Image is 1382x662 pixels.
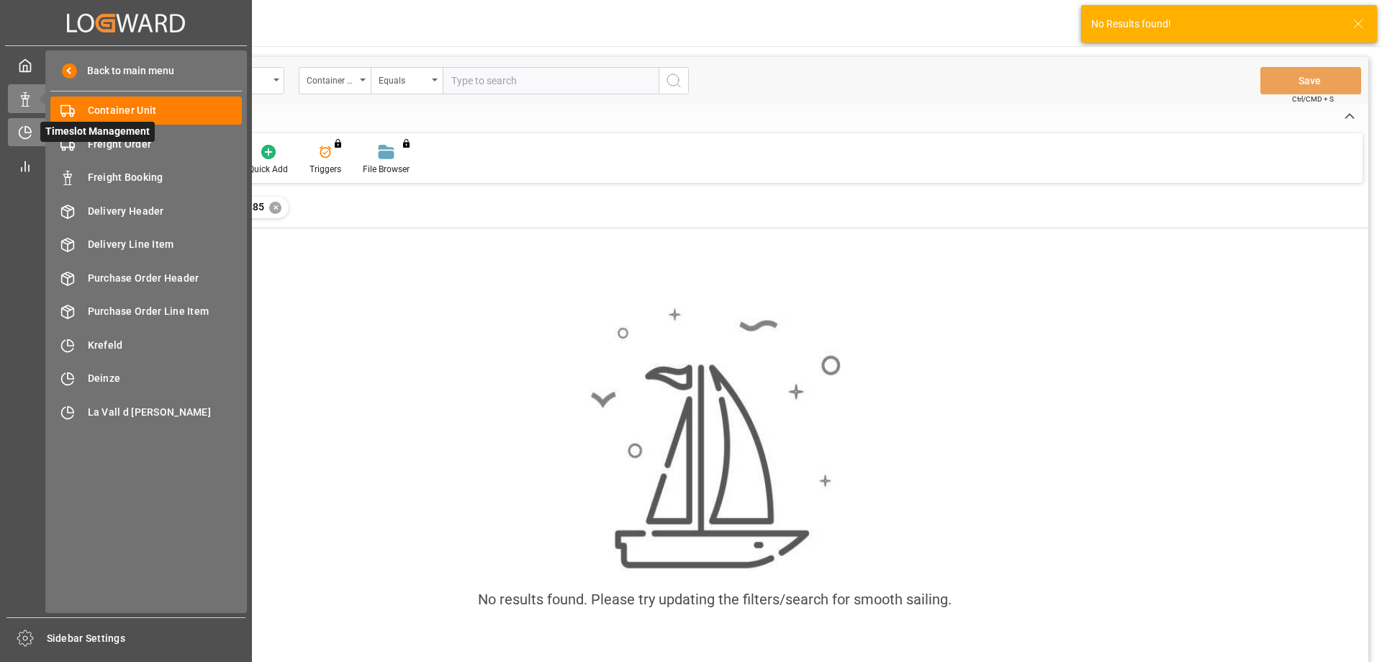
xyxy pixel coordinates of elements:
span: Delivery Line Item [88,237,243,252]
span: Timeslot Management [40,122,155,142]
a: My Cockpit [8,51,244,79]
span: Freight Order [88,137,243,152]
span: Deinze [88,371,243,386]
span: Krefeld [88,338,243,353]
a: Freight Booking [50,164,242,192]
span: Freight Booking [88,170,243,185]
a: Timeslot ManagementTimeslot Management [8,118,244,146]
div: Equals [379,71,428,87]
a: My Reports [8,151,244,179]
div: Quick Add [248,163,288,176]
span: Back to main menu [77,63,174,79]
a: Krefeld [50,331,242,359]
a: La Vall d [PERSON_NAME] [50,398,242,426]
span: Container Unit [88,103,243,118]
button: Save [1260,67,1361,94]
div: No results found. Please try updating the filters/search for smooth sailing. [478,589,952,610]
span: Sidebar Settings [47,631,246,646]
a: Purchase Order Header [50,264,242,292]
input: Type to search [443,67,659,94]
span: Ctrl/CMD + S [1292,94,1334,104]
button: open menu [371,67,443,94]
a: Deinze [50,364,242,393]
button: search button [659,67,689,94]
img: smooth_sailing.jpeg [589,306,841,571]
span: Purchase Order Header [88,271,243,286]
span: La Vall d [PERSON_NAME] [88,405,243,420]
div: ✕ [269,202,281,214]
a: Container Unit [50,97,242,125]
div: No Results found! [1091,17,1339,32]
div: Container Unit Number [307,71,356,87]
a: Purchase Order Line Item [50,298,242,326]
a: Delivery Header [50,197,242,225]
span: Delivery Header [88,204,243,219]
a: Freight Order [50,130,242,158]
a: Delivery Line Item [50,231,242,259]
button: open menu [299,67,371,94]
span: Purchase Order Line Item [88,304,243,319]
